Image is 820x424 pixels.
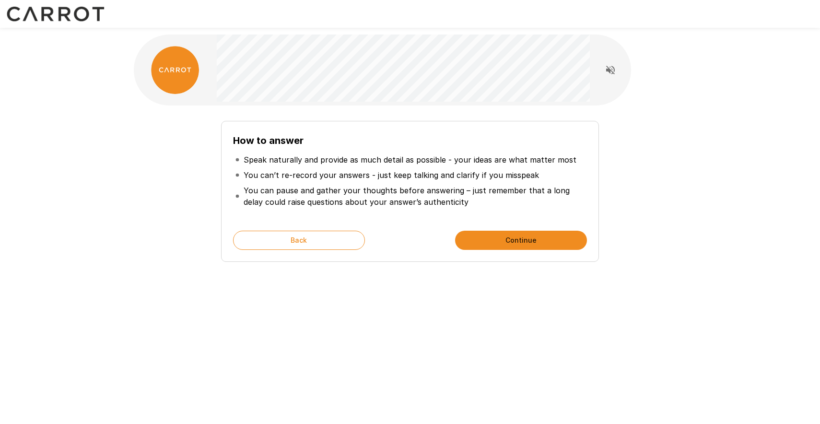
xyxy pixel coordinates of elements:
p: Speak naturally and provide as much detail as possible - your ideas are what matter most [244,154,576,165]
p: You can’t re-record your answers - just keep talking and clarify if you misspeak [244,169,539,181]
p: You can pause and gather your thoughts before answering – just remember that a long delay could r... [244,185,585,208]
b: How to answer [233,135,304,146]
button: Read questions aloud [601,60,620,80]
button: Continue [455,231,587,250]
img: carrot_logo.png [151,46,199,94]
button: Back [233,231,365,250]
